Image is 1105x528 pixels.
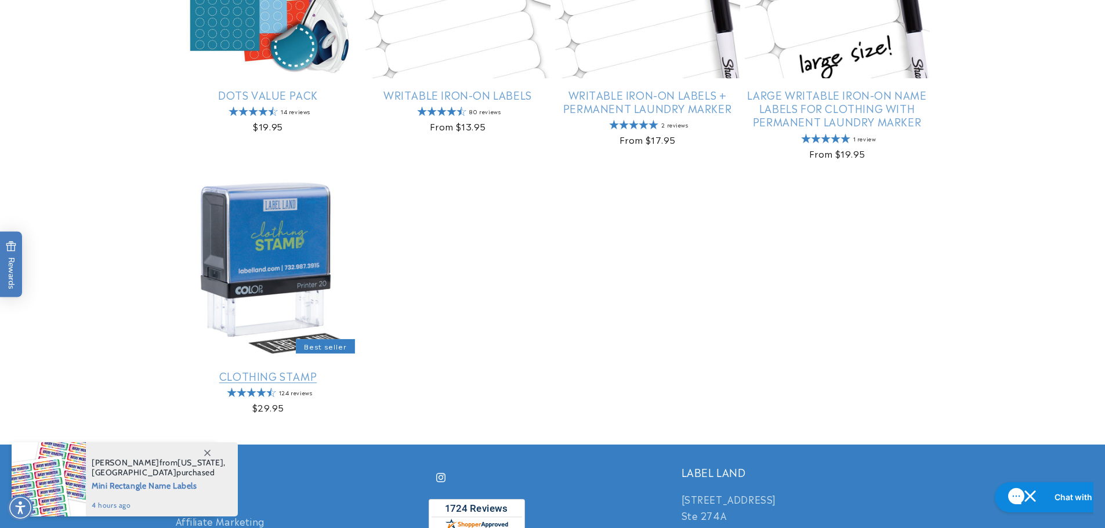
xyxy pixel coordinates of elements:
span: [US_STATE] [177,457,223,468]
span: Mini Rectangle Name Labels [92,478,226,492]
h1: Chat with us [66,13,115,25]
span: from , purchased [92,458,226,478]
a: Clothing Stamp [176,369,361,383]
a: Dots Value Pack [176,88,361,101]
span: 4 hours ago [92,500,226,511]
a: Large Writable Iron-On Name Labels for Clothing with Permanent Laundry Marker [745,88,930,129]
a: Writable Iron-On Labels [365,88,550,101]
span: [GEOGRAPHIC_DATA] [92,467,176,478]
div: Accessibility Menu [8,495,33,520]
h2: LABEL LAND [682,465,930,479]
h2: Quick links [176,465,424,479]
button: Open gorgias live chat [6,4,128,34]
a: Writable Iron-On Labels + Permanent Laundry Marker [555,88,740,115]
span: Rewards [6,241,17,289]
iframe: Sign Up via Text for Offers [9,435,147,470]
iframe: Gorgias live chat messenger [989,478,1093,516]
